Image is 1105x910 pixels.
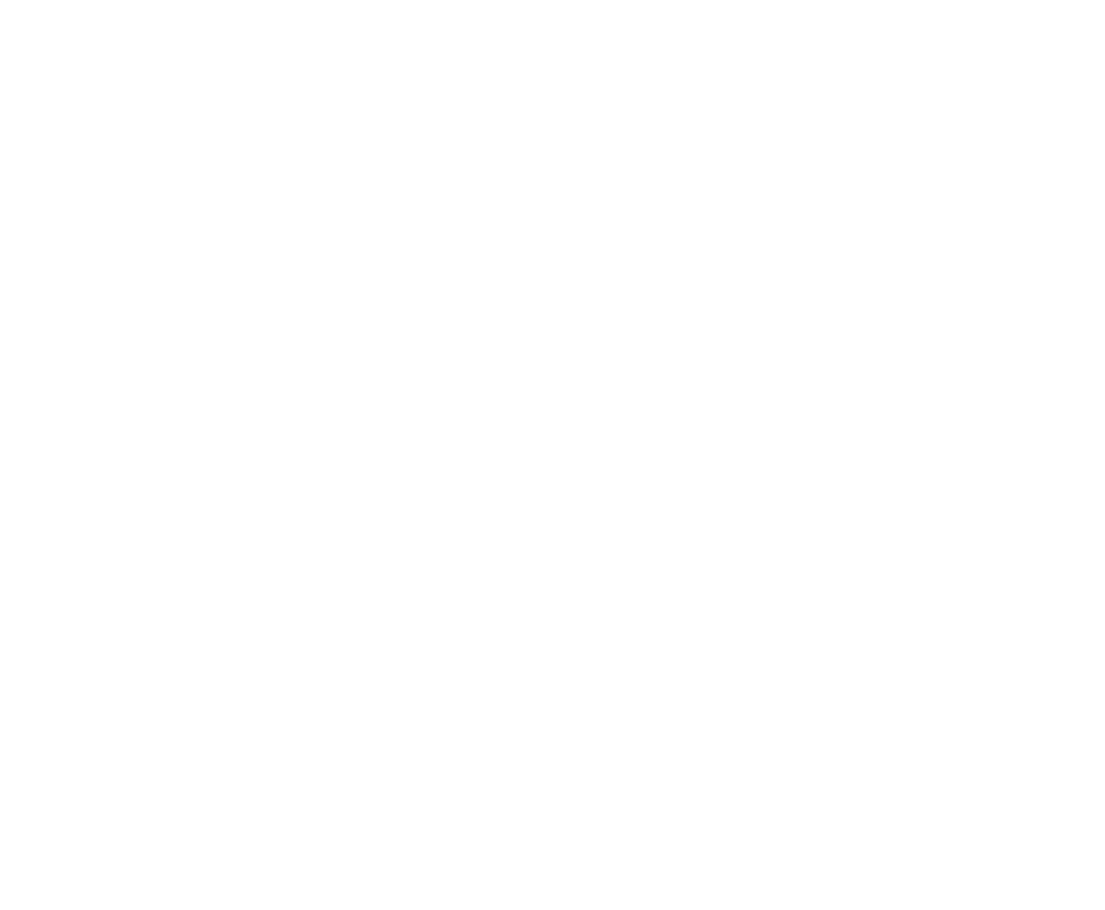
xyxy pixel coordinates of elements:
div: 요금제 [409,42,445,59]
div: 무료로 이용하기 [925,28,1042,59]
div: 다운로드 [271,42,319,59]
div: 프로그램 작동 원리 [507,42,609,59]
div: 무료로 이용하기 😎 [450,476,654,525]
div: 로그인 [870,35,906,52]
div: 노트가든 정보 [672,42,747,59]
